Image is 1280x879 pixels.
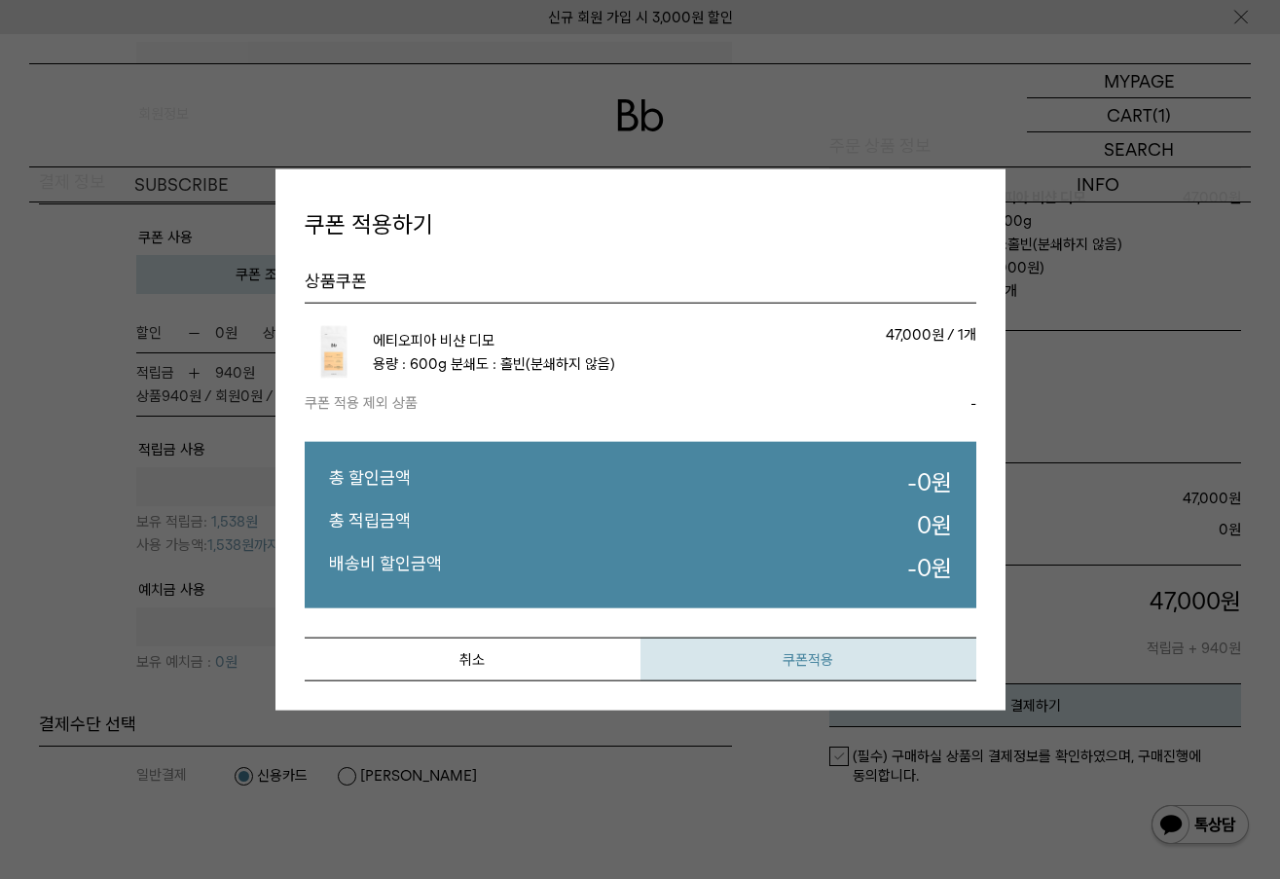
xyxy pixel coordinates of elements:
[329,551,442,584] dt: 배송비 할인금액
[329,509,411,542] dt: 총 적립금액
[917,509,952,542] dd: 원
[907,466,952,499] dd: - 원
[917,553,932,581] strong: 0
[305,207,976,240] h4: 쿠폰 적용하기
[373,332,494,349] a: 에티오피아 비샨 디모
[305,638,640,681] button: 취소
[708,323,976,347] p: 47,000원 / 1개
[917,468,932,496] strong: 0
[907,551,952,584] dd: - 원
[917,511,932,539] strong: 0
[329,466,411,499] dt: 총 할인금액
[842,391,976,415] div: -
[373,355,447,373] span: 용량 : 600g
[305,270,976,304] h5: 상품쿠폰
[640,638,976,681] button: 쿠폰적용
[305,391,842,415] td: 쿠폰 적용 제외 상품
[451,355,615,373] span: 분쇄도 : 홀빈(분쇄하지 않음)
[305,323,363,382] img: 에티오피아 비샨 디모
